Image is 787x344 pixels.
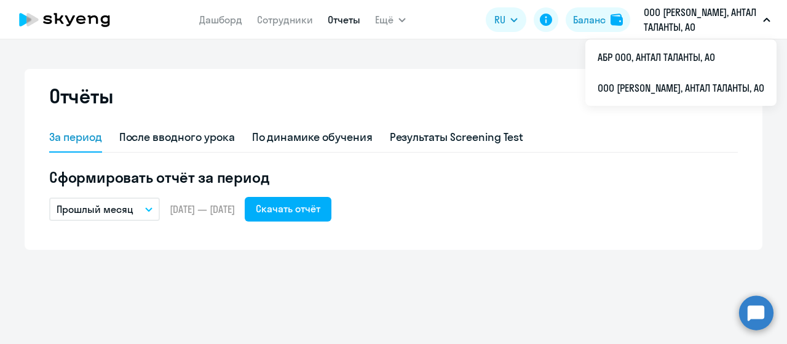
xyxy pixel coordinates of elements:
button: Ещё [375,7,406,32]
h5: Сформировать отчёт за период [49,167,738,187]
img: balance [611,14,623,26]
a: Дашборд [199,14,242,26]
div: За период [49,129,102,145]
span: [DATE] — [DATE] [170,202,235,216]
button: RU [486,7,526,32]
div: После вводного урока [119,129,235,145]
span: Ещё [375,12,393,27]
span: RU [494,12,505,27]
p: Прошлый месяц [57,202,133,217]
ul: Ещё [585,39,777,106]
h2: Отчёты [49,84,113,108]
a: Отчеты [328,14,360,26]
button: Скачать отчёт [245,197,331,222]
div: Результаты Screening Test [390,129,524,145]
div: Баланс [573,12,606,27]
button: Прошлый месяц [49,198,160,221]
p: ООО [PERSON_NAME], АНТАЛ ТАЛАНТЫ, АО [644,5,758,34]
button: ООО [PERSON_NAME], АНТАЛ ТАЛАНТЫ, АО [638,5,777,34]
a: Сотрудники [257,14,313,26]
button: Балансbalance [566,7,630,32]
div: Скачать отчёт [256,201,320,216]
div: По динамике обучения [252,129,373,145]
